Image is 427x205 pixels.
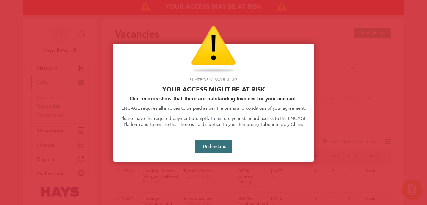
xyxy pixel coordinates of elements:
[120,85,307,93] p: Your access might be at risk
[120,77,307,83] p: Platform Warning
[120,115,307,128] p: Please make the required payment promptly to restore your standard access to the ENGAGE Platform ...
[195,140,232,153] button: I Understand
[120,96,307,102] h2: Our records show that there are outstanding Invoices for your account.
[120,105,307,112] p: ENGAGE requires all invoices to be paid as per the terms and conditions of your agreement.
[191,26,236,73] img: Warning Icon
[113,44,314,162] div: Access At Risk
